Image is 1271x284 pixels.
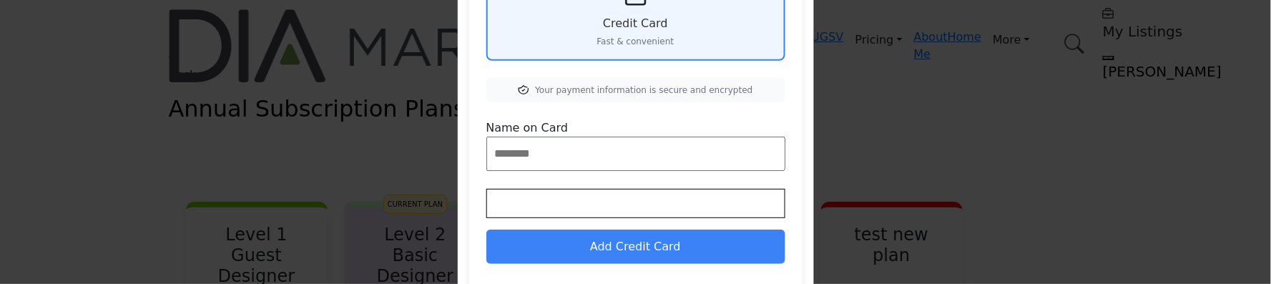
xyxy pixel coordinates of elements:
label: Name on Card [486,119,569,137]
span: Credit Card [603,15,668,32]
iframe: Secure card payment input frame [494,197,777,210]
span: Fast & convenient [597,35,674,48]
button: Add Credit Card [486,230,785,264]
span: Your payment information is secure and encrypted [535,84,752,97]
